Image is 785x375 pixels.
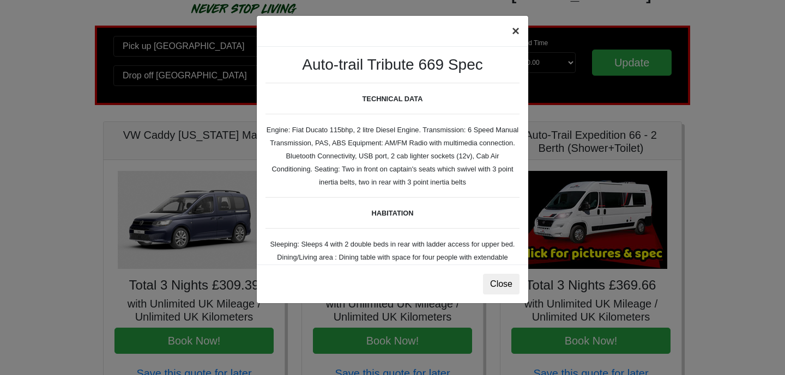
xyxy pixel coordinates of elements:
button: Close [483,274,520,294]
b: TECHNICAL DATA [363,95,423,103]
h3: Auto-trail Tribute 669 Spec [265,56,520,74]
button: × [503,16,528,46]
b: HABITATION [371,209,413,217]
